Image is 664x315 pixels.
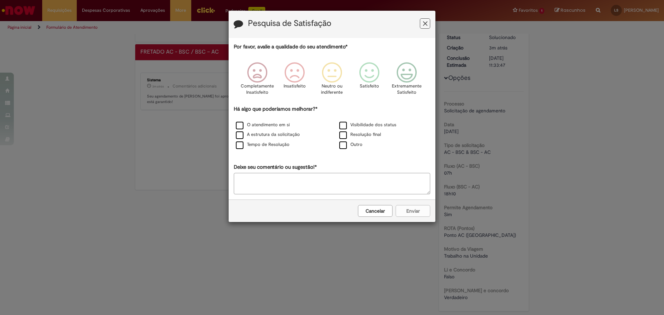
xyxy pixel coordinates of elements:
div: Há algo que poderíamos melhorar?* [234,105,430,150]
div: Extremamente Satisfeito [389,57,424,104]
label: Pesquisa de Satisfação [248,19,331,28]
label: Outro [339,141,362,148]
div: Satisfeito [352,57,387,104]
label: Visibilidade dos status [339,122,396,128]
label: Por favor, avalie a qualidade do seu atendimento* [234,43,348,50]
div: Insatisfeito [277,57,312,104]
p: Insatisfeito [284,83,306,90]
label: A estrutura da solicitação [236,131,300,138]
p: Neutro ou indiferente [320,83,344,96]
p: Completamente Insatisfeito [241,83,274,96]
button: Cancelar [358,205,393,217]
p: Satisfeito [360,83,379,90]
div: Neutro ou indiferente [314,57,350,104]
label: Resolução final [339,131,381,138]
p: Extremamente Satisfeito [392,83,422,96]
div: Completamente Insatisfeito [239,57,275,104]
label: Tempo de Resolução [236,141,289,148]
label: Deixe seu comentário ou sugestão!* [234,164,317,171]
label: O atendimento em si [236,122,290,128]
